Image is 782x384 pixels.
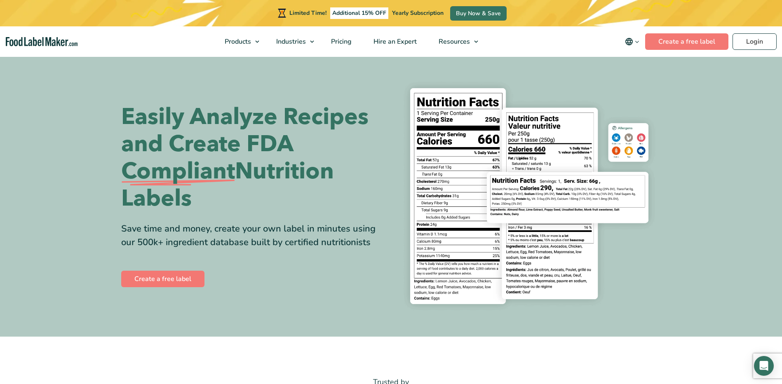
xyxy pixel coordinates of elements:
[214,26,263,57] a: Products
[329,37,352,46] span: Pricing
[330,7,388,19] span: Additional 15% OFF
[289,9,326,17] span: Limited Time!
[363,26,426,57] a: Hire an Expert
[450,6,507,21] a: Buy Now & Save
[121,103,385,212] h1: Easily Analyze Recipes and Create FDA Nutrition Labels
[320,26,361,57] a: Pricing
[428,26,482,57] a: Resources
[222,37,252,46] span: Products
[371,37,418,46] span: Hire an Expert
[121,158,235,185] span: Compliant
[392,9,444,17] span: Yearly Subscription
[436,37,471,46] span: Resources
[274,37,307,46] span: Industries
[121,271,204,287] a: Create a free label
[754,356,774,376] div: Open Intercom Messenger
[265,26,318,57] a: Industries
[121,222,385,249] div: Save time and money, create your own label in minutes using our 500k+ ingredient database built b...
[645,33,728,50] a: Create a free label
[733,33,777,50] a: Login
